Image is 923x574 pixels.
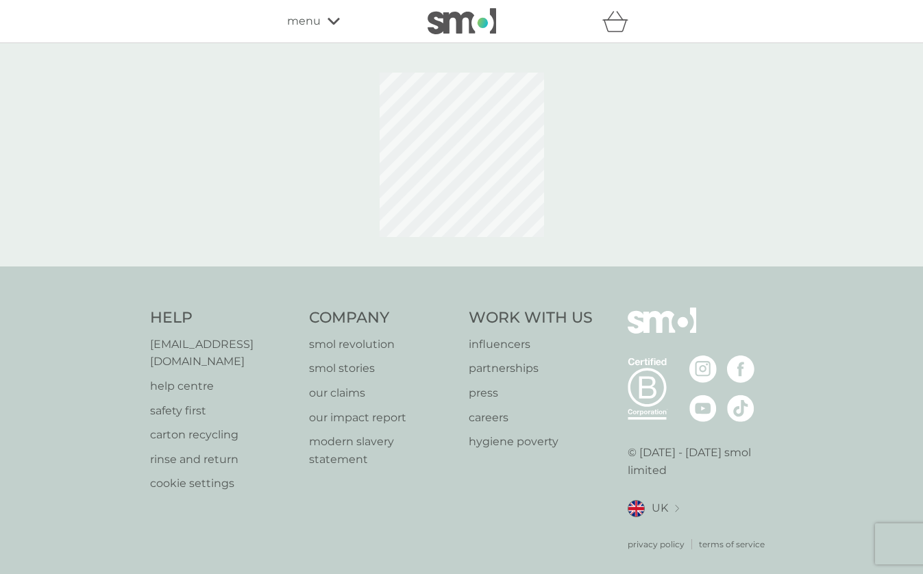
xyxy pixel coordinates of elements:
[675,505,679,512] img: select a new location
[469,360,593,377] a: partnerships
[689,355,717,383] img: visit the smol Instagram page
[309,336,455,353] a: smol revolution
[150,336,296,371] a: [EMAIL_ADDRESS][DOMAIN_NAME]
[699,538,765,551] a: terms of service
[309,384,455,402] a: our claims
[309,409,455,427] a: our impact report
[689,395,717,422] img: visit the smol Youtube page
[150,426,296,444] a: carton recycling
[628,308,696,354] img: smol
[469,409,593,427] a: careers
[309,308,455,329] h4: Company
[309,433,455,468] a: modern slavery statement
[628,538,685,551] a: privacy policy
[150,475,296,492] a: cookie settings
[469,308,593,329] h4: Work With Us
[309,360,455,377] a: smol stories
[150,377,296,395] a: help centre
[287,12,321,30] span: menu
[602,8,637,35] div: basket
[652,499,668,517] span: UK
[469,384,593,402] a: press
[469,433,593,451] a: hygiene poverty
[727,395,754,422] img: visit the smol Tiktok page
[469,336,593,353] a: influencers
[150,308,296,329] h4: Help
[150,402,296,420] a: safety first
[628,444,774,479] p: © [DATE] - [DATE] smol limited
[727,355,754,383] img: visit the smol Facebook page
[628,500,645,517] img: UK flag
[150,451,296,469] a: rinse and return
[428,8,496,34] img: smol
